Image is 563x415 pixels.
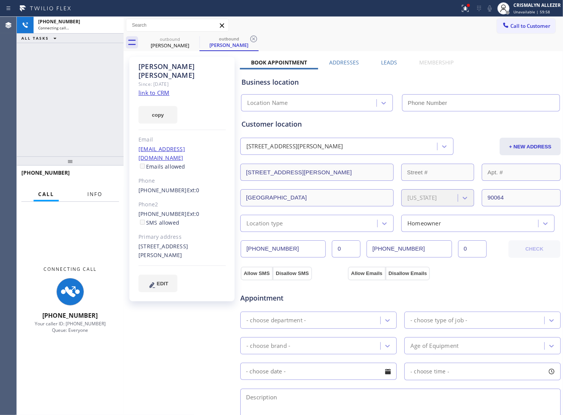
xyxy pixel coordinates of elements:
span: Appointment [240,293,346,303]
input: Ext. 2 [458,240,487,257]
button: CHECK [508,240,560,258]
label: Addresses [329,59,359,66]
div: [PERSON_NAME] [PERSON_NAME] [138,62,226,80]
div: - choose department - [246,316,306,325]
input: Search [126,19,228,31]
div: Phone [138,177,226,185]
button: ALL TASKS [17,34,64,43]
label: Leads [381,59,397,66]
span: [PHONE_NUMBER] [38,18,80,25]
div: - choose type of job - [410,316,467,325]
span: Ext: 0 [187,210,199,217]
span: Unavailable | 59:58 [513,9,550,14]
div: Location type [246,219,283,228]
div: Age of Equipment [410,341,458,350]
button: copy [138,106,177,124]
label: Book Appointment [251,59,307,66]
div: [PERSON_NAME] [200,42,258,48]
div: Business location [241,77,560,87]
button: Info [83,187,107,202]
button: Call to Customer [497,19,555,33]
input: Address [240,164,394,181]
input: Apt. # [482,164,561,181]
div: Robert Lance [141,34,199,51]
button: Allow SMS [241,267,273,280]
div: Since: [DATE] [138,80,226,88]
span: EDIT [157,281,168,286]
div: Phone2 [138,200,226,209]
a: link to CRM [138,89,169,97]
label: Emails allowed [138,163,185,170]
div: Homeowner [407,219,441,228]
input: City [240,189,394,206]
div: Location Name [247,99,288,108]
div: CRISMALYN ALLEZER [513,2,561,8]
input: ZIP [482,189,561,206]
a: [PHONE_NUMBER] [138,210,187,217]
button: + NEW ADDRESS [500,138,561,155]
div: [STREET_ADDRESS][PERSON_NAME] [246,142,343,151]
button: Disallow SMS [273,267,312,280]
input: - choose date - [240,363,397,380]
div: [STREET_ADDRESS][PERSON_NAME] [138,242,226,260]
div: Email [138,135,226,144]
button: Allow Emails [348,267,385,280]
input: SMS allowed [140,220,145,225]
a: [EMAIL_ADDRESS][DOMAIN_NAME] [138,145,185,161]
button: Disallow Emails [386,267,430,280]
div: outbound [200,36,258,42]
span: Call to Customer [510,23,550,29]
span: Info [87,191,102,198]
div: [PERSON_NAME] [141,42,199,49]
span: Call [38,191,54,198]
input: Phone Number [402,94,560,111]
input: Street # [401,164,474,181]
div: Customer location [241,119,560,129]
div: Primary address [138,233,226,241]
input: Emails allowed [140,164,145,169]
span: Connecting Call [44,266,97,272]
button: EDIT [138,275,177,292]
label: SMS allowed [138,219,179,226]
div: Robert Lance [200,34,258,50]
span: Your caller ID: [PHONE_NUMBER] Queue: Everyone [35,320,106,333]
div: - choose brand - [246,341,290,350]
input: Ext. [332,240,360,257]
input: Phone Number 2 [367,240,452,257]
div: outbound [141,36,199,42]
span: ALL TASKS [21,35,49,41]
span: [PHONE_NUMBER] [43,311,98,320]
span: [PHONE_NUMBER] [21,169,70,176]
label: Membership [419,59,454,66]
a: [PHONE_NUMBER] [138,187,187,194]
span: Ext: 0 [187,187,199,194]
span: - choose time - [410,368,449,375]
button: Mute [484,3,495,14]
input: Phone Number [241,240,326,257]
button: Call [34,187,59,202]
span: Connecting call… [38,25,69,31]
